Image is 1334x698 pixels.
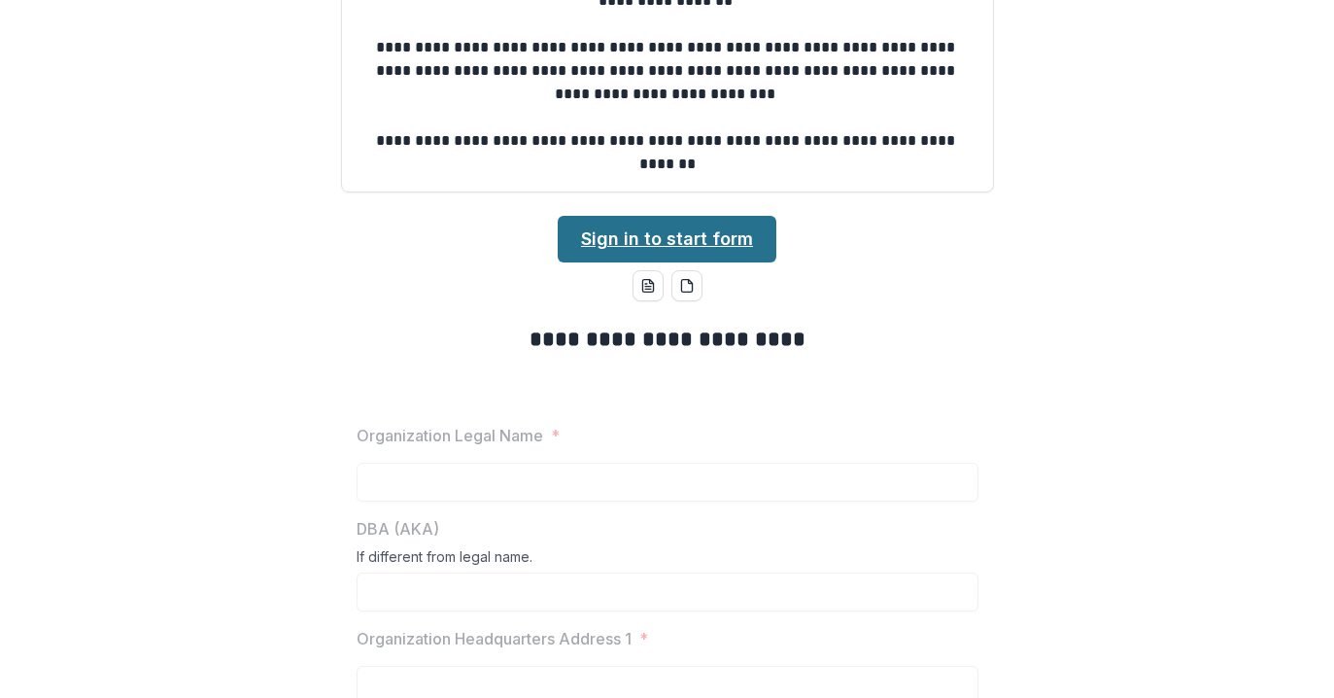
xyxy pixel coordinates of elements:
a: Sign in to start form [558,216,776,262]
p: Organization Headquarters Address 1 [357,627,632,650]
p: DBA (AKA) [357,517,439,541]
button: word-download [633,270,664,301]
button: pdf-download [671,270,702,301]
div: If different from legal name. [357,548,978,573]
p: Organization Legal Name [357,424,543,447]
